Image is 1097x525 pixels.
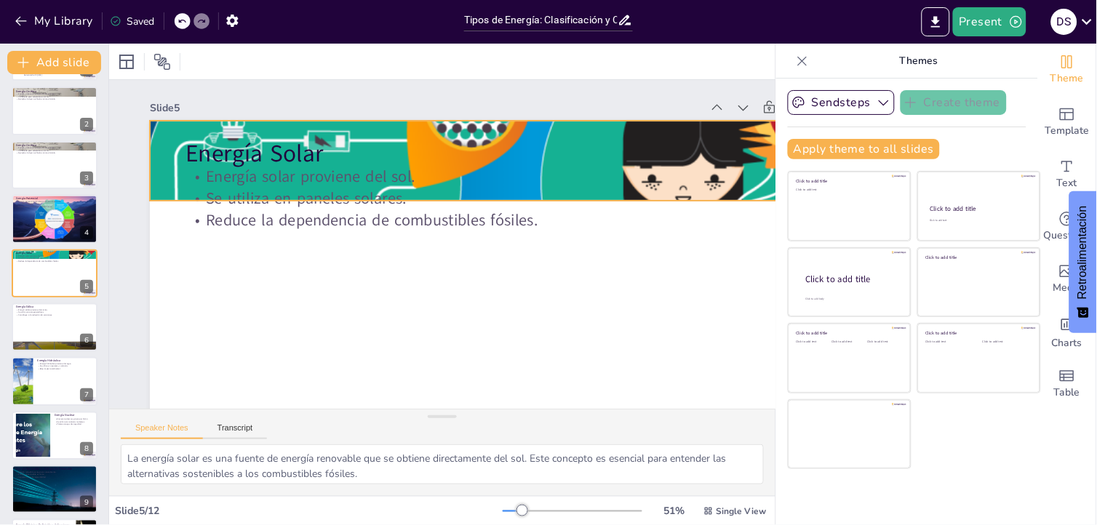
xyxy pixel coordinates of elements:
div: 5 [12,249,97,297]
div: Click to add text [797,188,901,192]
div: Click to add title [797,179,901,185]
button: Create theme [901,90,1007,115]
p: La fórmula para calcularla es 1/2 mv². [16,149,93,152]
p: Se utiliza en represas y centrales. [37,365,93,368]
button: Present [953,7,1026,36]
button: Sendsteps [788,90,895,115]
span: Questions [1044,228,1091,244]
div: 4 [80,226,93,239]
button: My Library [11,9,99,33]
p: Energía Hidráulica [37,359,93,364]
div: 51 % [657,504,692,518]
div: 9 [80,496,93,509]
div: Click to add title [926,255,1030,260]
div: Click to add body [806,297,898,301]
div: Add text boxes [1038,148,1096,201]
button: Export to PowerPoint [922,7,950,36]
div: 8 [80,442,93,455]
div: Click to add text [832,340,865,344]
p: Ejemplo: objeto en altura. [16,203,93,206]
p: Energía cinética es energía de movimiento. [16,92,93,95]
div: Click to add text [797,340,829,344]
p: Themes [814,44,1024,79]
p: Energía Solar [16,251,93,255]
p: Reduce la dependencia de combustibles fósiles. [16,260,93,262]
div: Add ready made slides [1038,96,1096,148]
div: Click to add text [983,340,1029,344]
div: d s [1051,9,1077,35]
div: Add images, graphics, shapes or video [1038,253,1096,305]
p: Generated with [URL] [24,74,88,77]
span: Text [1057,175,1077,191]
p: Ejemplos incluyen vehículos en movimiento. [16,152,93,155]
button: Comentarios - Mostrar encuesta [1069,192,1097,334]
p: Contribuye a la reducción de emisiones. [16,314,93,317]
p: Plantea riesgos de seguridad. [55,423,93,426]
button: Add slide [7,51,101,74]
div: 4 [12,195,97,243]
p: Energía no renovable es finita. [16,473,93,476]
span: Template [1045,123,1090,139]
div: Add a table [1038,358,1096,410]
p: Se convierte en energía cinética al caer. [16,206,93,209]
p: Ejemplos incluyen vehículos en movimiento. [16,97,93,100]
span: Theme [1050,71,1084,87]
p: Se utiliza en paneles solares. [16,257,93,260]
p: Energía Potencial [16,197,93,201]
p: Energía Eólica [16,305,93,310]
div: Click to add title [797,331,901,337]
div: 5 [80,280,93,293]
span: Single View [717,505,767,517]
div: Click to add text [930,219,1026,223]
div: Change the overall theme [1038,44,1096,96]
div: 2 [12,87,97,135]
div: Get real-time input from your audience [1038,201,1096,253]
span: Charts [1052,335,1082,351]
p: Energía hidráulica proviene del agua. [37,363,93,366]
div: Click to add title [806,273,899,286]
div: 3 [12,141,97,189]
span: Position [153,53,171,71]
p: Energía potencial está relacionada con la posición. [16,201,93,204]
textarea: La energía solar es una fuente de energía renovable que se obtiene directamente del sol. Este con... [121,444,764,484]
p: Bajo impacto ambiental. [37,368,93,371]
div: Layout [115,50,138,73]
p: Se utiliza en centrales nucleares. [55,420,93,423]
div: 7 [80,388,93,401]
button: d s [1051,7,1077,36]
div: 9 [12,465,97,513]
div: Add charts and graphs [1038,305,1096,358]
p: Energía Nuclear [55,413,93,417]
p: Energía Cinética [16,143,93,148]
button: Apply theme to all slides [788,139,940,159]
span: Table [1054,385,1080,401]
p: Energía solar proviene del sol. [16,255,93,257]
p: Energía cinética es energía de movimiento. [16,146,93,149]
span: Retroalimentación [1077,207,1090,300]
p: La fórmula para calcularla es 1/2 mv². [16,95,93,97]
div: 2 [80,118,93,131]
div: 6 [80,334,93,347]
div: Saved [110,15,155,28]
input: Insert title [464,9,617,31]
div: 6 [12,303,97,351]
div: 7 [12,357,97,405]
p: Energía eólica proviene del viento. [16,308,93,311]
div: Click to add title [926,331,1030,337]
p: Energía renovable se regenera naturalmente. [16,470,93,473]
p: Energía nuclear se genera por fisión. [55,417,93,420]
div: Click to add text [868,340,901,344]
button: Transcript [203,423,268,439]
p: Energía Cinética [16,89,93,93]
p: Energía Renovable vs. Energía No Renovable [16,468,93,472]
span: Media [1053,280,1082,296]
div: Click to add title [930,204,1027,213]
div: Click to add text [926,340,972,344]
p: Importancia en la sostenibilidad. [16,476,93,479]
div: 3 [80,172,93,185]
div: 8 [12,412,97,460]
p: Se utiliza en aerogeneradores. [16,311,93,314]
button: Speaker Notes [121,423,203,439]
div: Slide 5 / 12 [115,504,503,518]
